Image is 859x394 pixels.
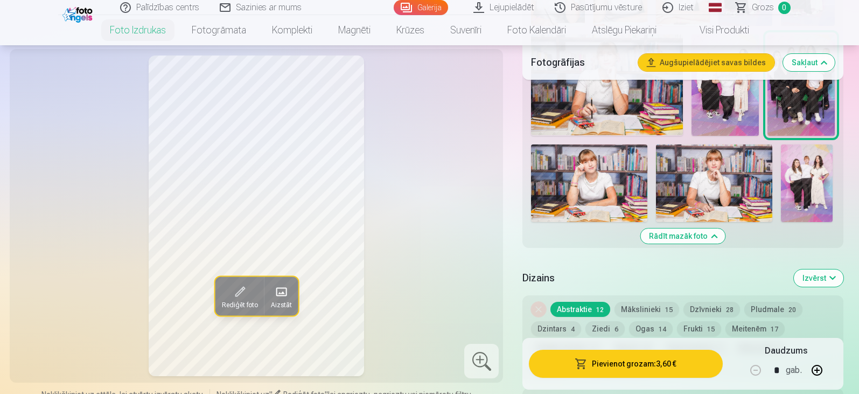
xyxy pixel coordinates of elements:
[259,15,325,45] a: Komplekti
[786,357,802,383] div: gab.
[638,54,774,71] button: Augšupielādējiet savas bildes
[97,15,179,45] a: Foto izdrukas
[579,15,669,45] a: Atslēgu piekariņi
[494,15,579,45] a: Foto kalendāri
[771,326,778,333] span: 17
[683,302,740,317] button: Dzīvnieki28
[270,301,291,309] span: Aizstāt
[725,321,785,336] button: Meitenēm17
[788,306,796,314] span: 20
[665,306,673,314] span: 15
[325,15,383,45] a: Magnēti
[669,15,762,45] a: Visi produkti
[531,55,629,70] h5: Fotogrāfijas
[264,277,298,316] button: Aizstāt
[629,321,673,336] button: Ogas14
[794,269,843,287] button: Izvērst
[522,271,785,286] h5: Dizains
[596,306,604,314] span: 12
[707,326,715,333] span: 15
[640,229,725,244] button: Rādīt mazāk foto
[550,302,610,317] button: Abstraktie12
[571,326,575,333] span: 4
[529,350,722,378] button: Pievienot grozam:3,60 €
[585,321,625,336] button: Ziedi6
[614,326,618,333] span: 6
[531,321,581,336] button: Dzintars4
[383,15,437,45] a: Krūzes
[677,321,721,336] button: Frukti15
[659,326,666,333] span: 14
[783,54,835,71] button: Sakļaut
[778,2,791,14] span: 0
[744,302,802,317] button: Pludmale20
[765,344,807,357] h5: Daudzums
[726,306,734,314] span: 28
[179,15,259,45] a: Fotogrāmata
[221,301,257,309] span: Rediģēt foto
[752,1,774,14] span: Grozs
[215,277,264,316] button: Rediģēt foto
[437,15,494,45] a: Suvenīri
[62,4,95,23] img: /fa1
[614,302,679,317] button: Mākslinieki15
